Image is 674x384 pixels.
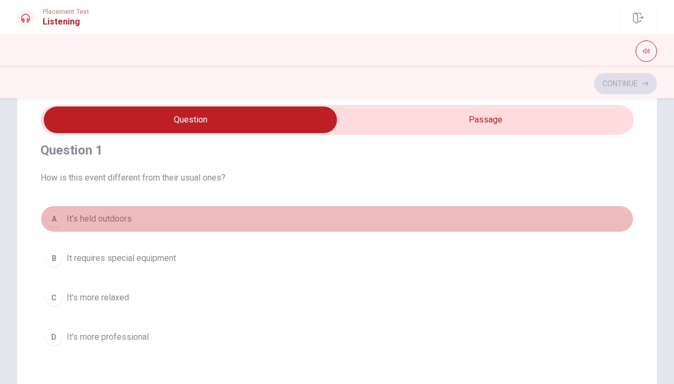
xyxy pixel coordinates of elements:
div: C [45,289,62,306]
div: B [45,250,62,267]
button: AIt’s held outdoors [41,206,633,232]
div: D [45,329,62,346]
button: CIt’s more relaxed [41,284,633,311]
button: BIt requires special equipment [41,245,633,272]
h4: Question 1 [41,142,633,159]
span: It’s more professional [67,331,149,344]
div: A [45,210,62,227]
span: How is this event different from their usual ones? [41,171,633,184]
span: Placement Test [43,8,89,15]
h1: Listening [43,15,89,28]
span: It requires special equipment [67,252,176,265]
span: It’s held outdoors [67,213,132,225]
button: DIt’s more professional [41,324,633,350]
span: It’s more relaxed [67,291,129,304]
